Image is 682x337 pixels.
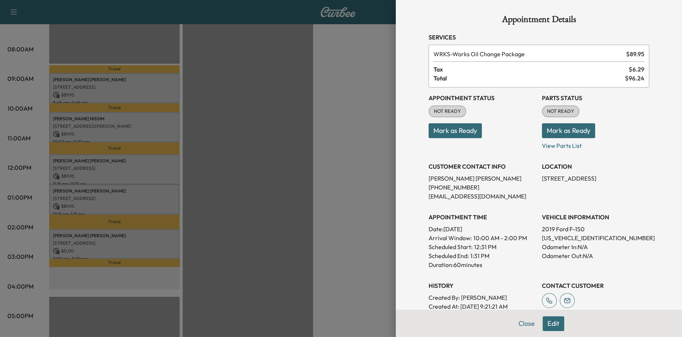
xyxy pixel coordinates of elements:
[429,242,473,251] p: Scheduled Start:
[429,213,536,222] h3: APPOINTMENT TIME
[433,50,623,58] span: Works Oil Change Package
[542,213,649,222] h3: VEHICLE INFORMATION
[429,162,536,171] h3: CUSTOMER CONTACT INFO
[626,50,644,58] span: $ 89.95
[429,123,482,138] button: Mark as Ready
[429,192,536,201] p: [EMAIL_ADDRESS][DOMAIN_NAME]
[542,242,649,251] p: Odometer In: N/A
[542,123,595,138] button: Mark as Ready
[429,174,536,183] p: [PERSON_NAME] [PERSON_NAME]
[429,108,465,115] span: NOT READY
[514,316,540,331] button: Close
[473,233,527,242] span: 10:00 AM - 2:00 PM
[429,302,536,311] p: Created At : [DATE] 9:21:21 AM
[542,162,649,171] h3: LOCATION
[429,293,536,302] p: Created By : [PERSON_NAME]
[625,74,644,83] span: $ 96.24
[542,174,649,183] p: [STREET_ADDRESS]
[429,15,649,27] h1: Appointment Details
[543,316,564,331] button: Edit
[542,281,649,290] h3: CONTACT CUSTOMER
[543,108,579,115] span: NOT READY
[429,225,536,233] p: Date: [DATE]
[429,251,469,260] p: Scheduled End:
[542,233,649,242] p: [US_VEHICLE_IDENTIFICATION_NUMBER]
[629,65,644,74] span: $ 6.29
[542,138,649,150] p: View Parts List
[429,260,536,269] p: Duration: 60 minutes
[433,65,629,74] span: Tax
[429,233,536,242] p: Arrival Window:
[429,281,536,290] h3: History
[429,33,649,42] h3: Services
[429,93,536,102] h3: Appointment Status
[542,93,649,102] h3: Parts Status
[542,251,649,260] p: Odometer Out: N/A
[429,183,536,192] p: [PHONE_NUMBER]
[470,251,489,260] p: 1:31 PM
[433,74,625,83] span: Total
[474,242,496,251] p: 12:31 PM
[542,225,649,233] p: 2019 Ford F-150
